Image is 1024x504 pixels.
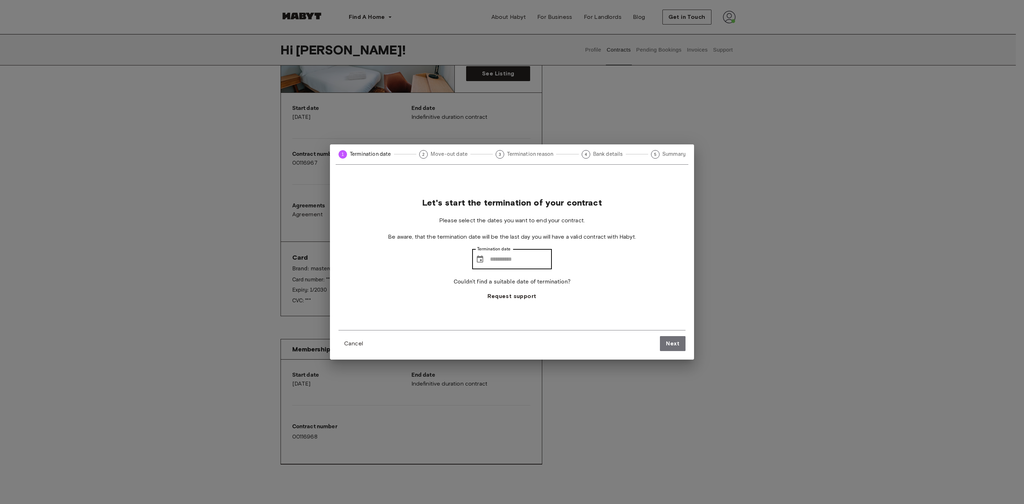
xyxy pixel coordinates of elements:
[422,197,602,208] span: Let's start the termination of your contract
[431,150,468,158] span: Move-out date
[338,336,369,351] button: Cancel
[422,152,425,156] text: 2
[499,152,501,156] text: 3
[593,150,623,158] span: Bank details
[350,150,391,158] span: Termination date
[342,152,344,157] text: 1
[482,289,542,303] button: Request support
[388,233,636,241] span: Be aware, that the termination date will be the last day you will have a valid contract with Habyt.
[585,152,587,156] text: 4
[507,150,553,158] span: Termination reason
[439,217,585,224] span: Please select the dates you want to end your contract.
[487,292,536,301] span: Request support
[473,252,487,266] button: Choose date
[477,246,511,252] label: Termination date
[454,278,570,286] p: Couldn't find a suitable date of termination?
[344,339,363,348] span: Cancel
[662,150,686,158] span: Summary
[654,152,656,156] text: 5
